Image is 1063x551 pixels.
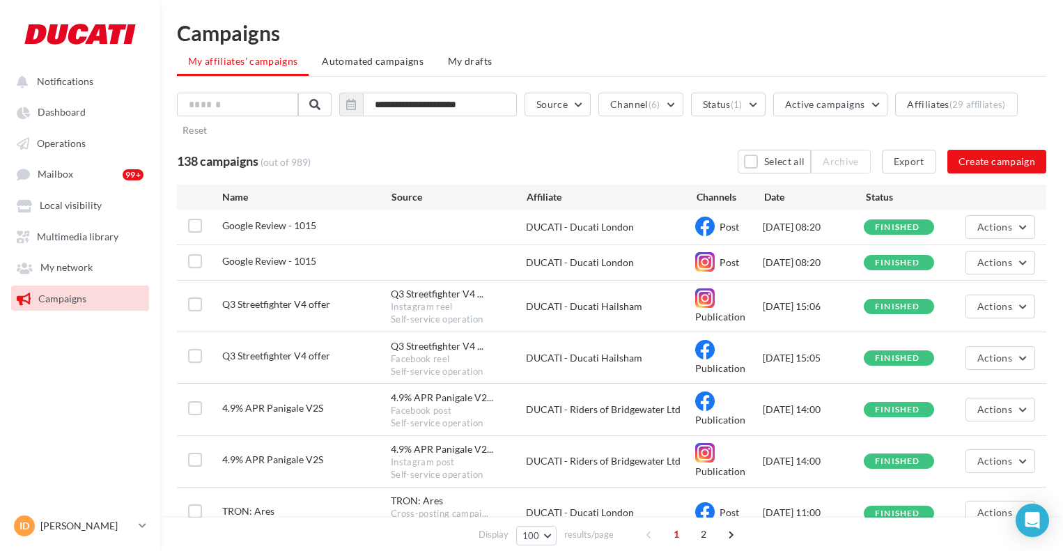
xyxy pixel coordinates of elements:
span: Q3 Streetfighter V4 offer [222,298,330,310]
span: Post [720,506,739,518]
button: Notifications [8,68,146,93]
a: ID [PERSON_NAME] [11,513,149,539]
span: Publication [695,466,745,478]
span: Local visibility [40,200,102,212]
button: Source [525,93,591,116]
button: Actions [965,346,1035,370]
a: Operations [8,130,152,155]
a: Mailbox 99+ [8,161,152,187]
button: Export [882,150,936,173]
span: Cross-posting campai... [391,508,488,520]
span: Google Review - 1015 [222,219,316,231]
span: My network [40,262,93,274]
span: Dashboard [38,107,86,118]
span: 4.9% APR Panigale V2S [222,402,323,414]
a: My network [8,254,152,279]
span: Actions [977,300,1012,312]
div: Self-service operation [391,366,526,378]
a: Local visibility [8,192,152,217]
span: Actions [977,403,1012,415]
button: Reset [177,122,213,139]
div: Facebook reel [391,353,526,366]
div: [DATE] 15:05 [763,351,864,365]
span: 4.9% APR Panigale V2... [391,442,493,456]
div: Instagram reel [391,301,526,313]
button: Affiliates(29 affiliates) [895,93,1017,116]
span: Actions [977,352,1012,364]
div: [DATE] 14:00 [763,454,864,468]
div: [DATE] 11:00 [763,506,864,520]
button: Actions [965,501,1035,525]
span: TRON: Ares [222,505,274,517]
span: Display [479,528,509,541]
div: [DATE] 14:00 [763,403,864,417]
p: [PERSON_NAME] [40,519,133,533]
div: [DATE] 15:06 [763,300,864,313]
span: Publication [695,414,745,426]
div: Source [391,190,527,204]
div: finished [875,405,920,414]
button: Create campaign [947,150,1046,173]
button: Select all [738,150,811,173]
div: finished [875,509,920,518]
a: Dashboard [8,99,152,124]
span: Actions [977,455,1012,467]
div: finished [875,457,920,466]
span: Q3 Streetfighter V4 ... [391,287,483,301]
button: Actions [965,251,1035,274]
span: Actions [977,221,1012,233]
button: Archive [811,150,870,173]
span: Q3 Streetfighter V4 offer [222,350,330,362]
span: (6) [649,99,660,110]
button: Active campaigns [773,93,888,116]
span: My drafts [448,55,492,67]
div: Status [866,190,968,204]
div: [DATE] 08:20 [763,256,864,270]
div: Instagram post [391,456,526,469]
span: Active campaigns [785,98,865,110]
span: (1) [731,99,743,110]
div: DUCATI - Ducati Hailsham [526,300,695,313]
span: Mailbox [38,169,73,180]
span: 100 [522,530,540,541]
button: Status(1) [691,93,766,116]
button: 100 [516,526,557,545]
div: Name [222,190,391,204]
span: 2 [692,523,715,545]
span: 138 campaigns [177,153,258,169]
div: Self-service operation [391,469,526,481]
button: Actions [965,398,1035,421]
div: Affiliate [527,190,696,204]
span: Q3 Streetfighter V4 ... [391,339,483,353]
span: Notifications [37,75,93,87]
span: Multimedia library [37,231,118,242]
button: Channel(6) [598,93,683,116]
span: Automated campaigns [322,55,424,67]
div: (29 affiliates) [949,99,1006,110]
a: Campaigns [8,286,152,311]
button: Actions [965,449,1035,473]
span: Actions [977,256,1012,268]
div: finished [875,302,920,311]
div: Channels [697,190,764,204]
div: DUCATI - Ducati London [526,220,695,234]
span: 4.9% APR Panigale V2... [391,391,493,405]
div: Facebook post [391,405,526,417]
h1: Campaigns [177,22,1046,43]
span: Google Review - 1015 [222,255,316,267]
div: finished [875,223,920,232]
span: Actions [977,506,1012,518]
div: Self-service operation [391,313,526,326]
div: finished [875,354,920,363]
div: finished [875,258,920,267]
div: 99+ [123,169,143,180]
span: Operations [37,137,86,149]
span: Publication [695,363,745,375]
span: results/page [564,528,614,541]
span: Post [720,221,739,233]
div: DUCATI - Ducati Hailsham [526,351,695,365]
div: DUCATI - Ducati London [526,506,695,520]
button: Actions [965,295,1035,318]
div: TRON: Ares [391,494,443,508]
div: DUCATI - Riders of Bridgewater Ltd [526,454,695,468]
